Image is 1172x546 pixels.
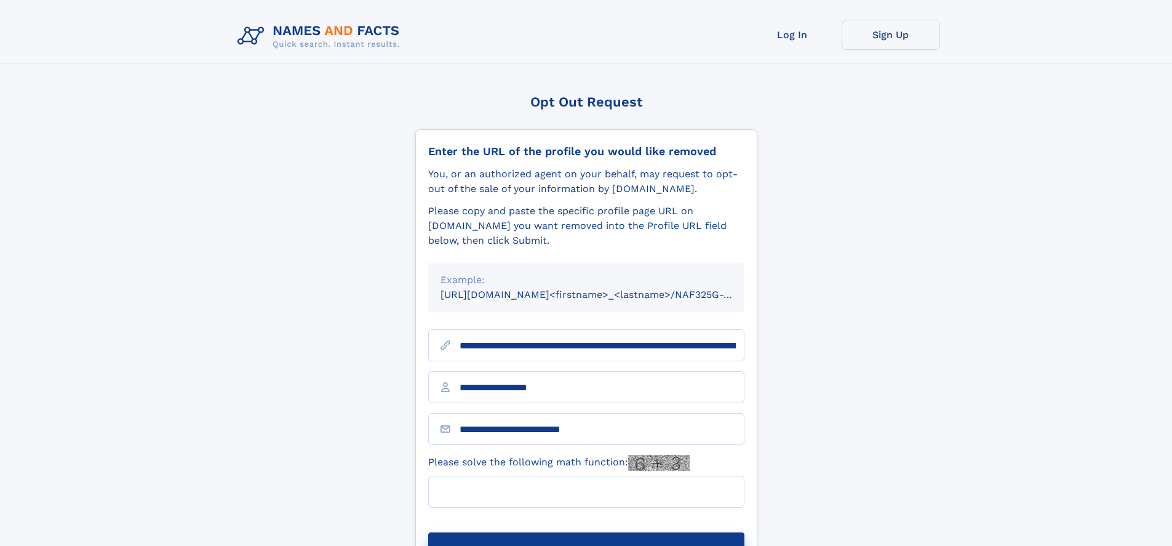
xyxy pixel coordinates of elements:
a: Sign Up [842,20,940,50]
div: Opt Out Request [415,94,757,110]
a: Log In [743,20,842,50]
small: [URL][DOMAIN_NAME]<firstname>_<lastname>/NAF325G-xxxxxxxx [440,289,768,300]
label: Please solve the following math function: [428,455,690,471]
div: Example: [440,273,732,287]
div: Enter the URL of the profile you would like removed [428,145,744,158]
div: Please copy and paste the specific profile page URL on [DOMAIN_NAME] you want removed into the Pr... [428,204,744,248]
div: You, or an authorized agent on your behalf, may request to opt-out of the sale of your informatio... [428,167,744,196]
img: Logo Names and Facts [233,20,410,53]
